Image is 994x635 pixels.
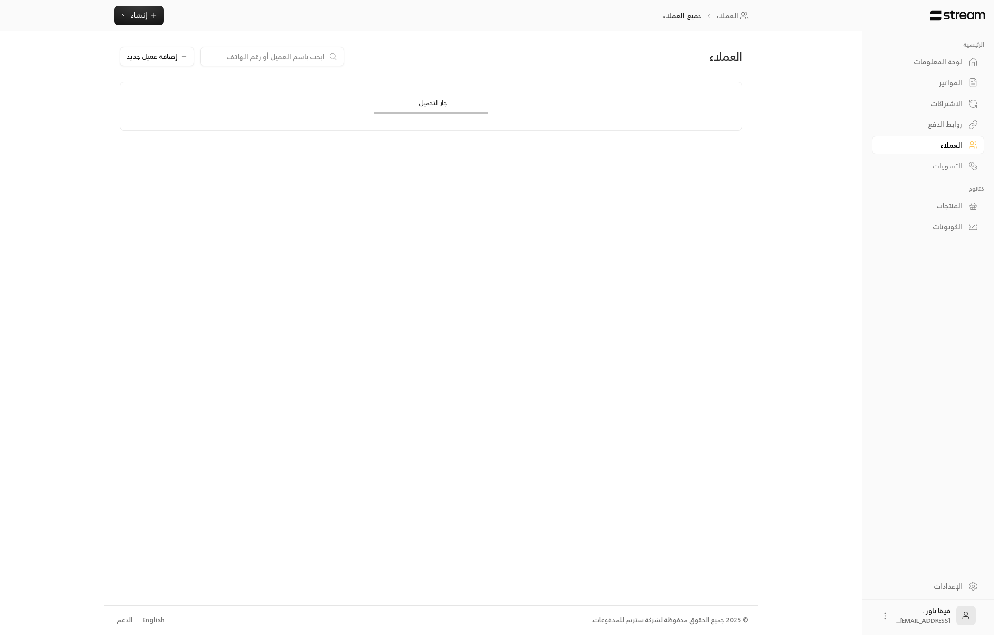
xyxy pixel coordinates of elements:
[592,616,748,625] div: © 2025 جميع الحقوق محفوظة لشركة ستريم للمدفوعات.
[541,49,742,64] div: العملاء
[872,577,984,596] a: الإعدادات
[131,9,147,21] span: إنشاء
[884,119,962,129] div: روابط الدفع
[872,156,984,175] a: التسويات
[872,197,984,216] a: المنتجات
[872,136,984,155] a: العملاء
[126,53,177,60] span: إضافة عميل جديد
[884,78,962,88] div: الفواتير
[884,161,962,171] div: التسويات
[663,11,752,20] nav: breadcrumb
[114,6,164,25] button: إنشاء
[206,51,325,62] input: ابحث باسم العميل أو رقم الهاتف
[872,94,984,113] a: الاشتراكات
[896,616,950,626] span: [EMAIL_ADDRESS]....
[872,185,984,193] p: كتالوج
[884,581,962,591] div: الإعدادات
[872,74,984,93] a: الفواتير
[884,57,962,67] div: لوحة المعلومات
[374,98,488,112] div: جار التحميل...
[896,606,950,625] div: فيقا باور .
[872,53,984,72] a: لوحة المعلومات
[884,140,962,150] div: العملاء
[663,11,701,20] p: جميع العملاء
[716,11,752,20] a: العملاء
[142,616,165,625] div: English
[884,99,962,109] div: الاشتراكات
[884,222,962,232] div: الكوبونات
[114,612,136,629] a: الدعم
[872,41,984,49] p: الرئيسية
[120,47,194,66] button: إضافة عميل جديد
[884,201,962,211] div: المنتجات
[872,115,984,134] a: روابط الدفع
[929,10,986,21] img: Logo
[872,218,984,237] a: الكوبونات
